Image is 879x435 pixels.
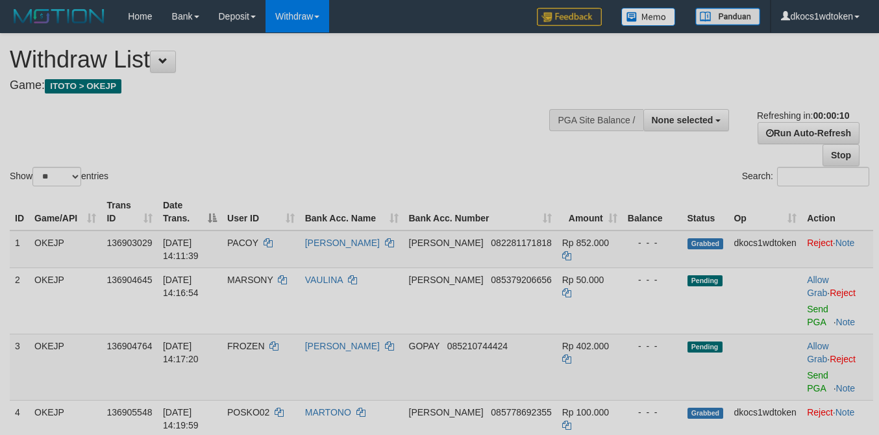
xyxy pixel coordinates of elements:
span: PACOY [227,238,258,248]
span: Rp 100.000 [562,407,609,417]
img: panduan.png [695,8,760,25]
span: Grabbed [687,408,724,419]
a: Note [836,317,856,327]
span: Copy 085379206656 to clipboard [491,275,551,285]
td: · [802,267,873,334]
span: · [807,275,830,298]
span: ITOTO > OKEJP [45,79,121,93]
img: Feedback.jpg [537,8,602,26]
td: 3 [10,334,29,400]
span: [DATE] 14:16:54 [163,275,199,298]
a: Allow Grab [807,341,828,364]
span: None selected [652,115,713,125]
span: Copy 085210744424 to clipboard [447,341,508,351]
th: Date Trans.: activate to sort column descending [158,193,222,230]
a: Reject [830,288,856,298]
a: Send PGA [807,370,828,393]
span: Rp 50.000 [562,275,604,285]
th: ID [10,193,29,230]
td: OKEJP [29,334,101,400]
label: Search: [742,167,869,186]
div: - - - [628,236,677,249]
h4: Game: [10,79,573,92]
a: Reject [807,238,833,248]
div: - - - [628,406,677,419]
span: Pending [687,275,723,286]
a: MARTONO [305,407,351,417]
div: PGA Site Balance / [549,109,643,131]
a: Reject [807,407,833,417]
a: Send PGA [807,304,828,327]
td: · [802,334,873,400]
td: OKEJP [29,230,101,268]
a: [PERSON_NAME] [305,341,380,351]
span: 136904645 [106,275,152,285]
span: Copy 085778692355 to clipboard [491,407,551,417]
a: Run Auto-Refresh [758,122,860,144]
span: Copy 082281171818 to clipboard [491,238,551,248]
span: FROZEN [227,341,265,351]
td: 2 [10,267,29,334]
a: Stop [823,144,860,166]
td: · [802,230,873,268]
span: POSKO02 [227,407,269,417]
a: Reject [830,354,856,364]
span: Pending [687,342,723,353]
span: 136903029 [106,238,152,248]
span: [PERSON_NAME] [409,275,484,285]
select: Showentries [32,167,81,186]
a: Allow Grab [807,275,828,298]
span: Grabbed [687,238,724,249]
a: Note [836,383,856,393]
img: Button%20Memo.svg [621,8,676,26]
span: GOPAY [409,341,439,351]
a: Note [836,407,855,417]
span: [DATE] 14:17:20 [163,341,199,364]
span: 136905548 [106,407,152,417]
span: Rp 852.000 [562,238,609,248]
span: MARSONY [227,275,273,285]
img: MOTION_logo.png [10,6,108,26]
div: - - - [628,340,677,353]
a: [PERSON_NAME] [305,238,380,248]
th: Amount: activate to sort column ascending [557,193,623,230]
span: · [807,341,830,364]
th: Bank Acc. Name: activate to sort column ascending [300,193,404,230]
button: None selected [643,109,730,131]
th: User ID: activate to sort column ascending [222,193,300,230]
input: Search: [777,167,869,186]
label: Show entries [10,167,108,186]
span: [DATE] 14:19:59 [163,407,199,430]
th: Action [802,193,873,230]
th: Bank Acc. Number: activate to sort column ascending [404,193,557,230]
div: - - - [628,273,677,286]
th: Trans ID: activate to sort column ascending [101,193,158,230]
a: Note [836,238,855,248]
span: [DATE] 14:11:39 [163,238,199,261]
td: 1 [10,230,29,268]
strong: 00:00:10 [813,110,849,121]
td: dkocs1wdtoken [728,230,802,268]
a: VAULINA [305,275,343,285]
span: Rp 402.000 [562,341,609,351]
td: OKEJP [29,267,101,334]
span: [PERSON_NAME] [409,407,484,417]
th: Game/API: activate to sort column ascending [29,193,101,230]
th: Op: activate to sort column ascending [728,193,802,230]
th: Balance [623,193,682,230]
h1: Withdraw List [10,47,573,73]
span: [PERSON_NAME] [409,238,484,248]
span: Refreshing in: [757,110,849,121]
th: Status [682,193,729,230]
span: 136904764 [106,341,152,351]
